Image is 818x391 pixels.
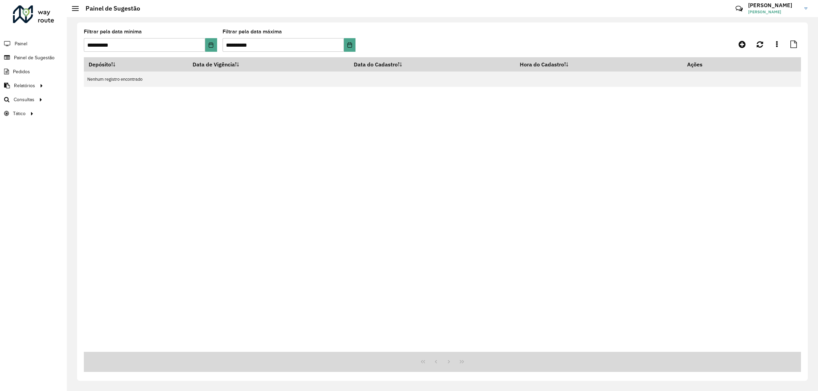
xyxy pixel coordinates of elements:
th: Hora do Cadastro [515,57,682,72]
span: Painel de Sugestão [14,54,55,61]
th: Data de Vigência [188,57,349,72]
td: Nenhum registro encontrado [84,72,801,87]
h3: [PERSON_NAME] [748,2,799,9]
span: Consultas [14,96,34,103]
span: Painel [15,40,27,47]
th: Depósito [84,57,188,72]
span: [PERSON_NAME] [748,9,799,15]
a: Contato Rápido [732,1,746,16]
label: Filtrar pela data máxima [223,28,282,36]
h2: Painel de Sugestão [79,5,140,12]
button: Choose Date [344,38,355,52]
label: Filtrar pela data mínima [84,28,142,36]
th: Data do Cadastro [349,57,515,72]
button: Choose Date [205,38,217,52]
span: Pedidos [13,68,30,75]
span: Tático [13,110,26,117]
th: Ações [682,57,723,72]
span: Relatórios [14,82,35,89]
